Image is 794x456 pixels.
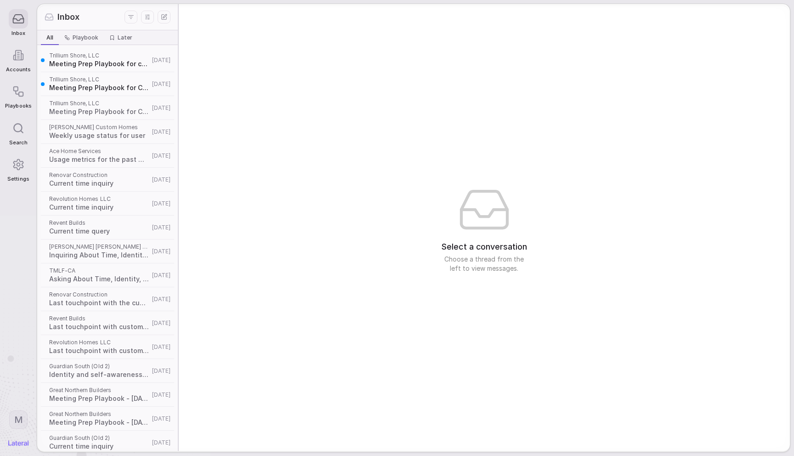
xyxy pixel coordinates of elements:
[39,239,176,263] a: [PERSON_NAME] [PERSON_NAME] Custom HomesInquiring About Time, Identity, and Location[DATE]
[152,57,170,64] span: [DATE]
[118,34,132,41] span: Later
[141,11,154,23] button: Display settings
[49,100,149,107] span: Trillium Shore, LLC
[152,80,170,88] span: [DATE]
[49,107,149,116] span: Meeting Prep Playbook for Customer Meeting
[73,34,98,41] span: Playbook
[39,383,176,407] a: Great Northern BuildersMeeting Prep Playbook - [DATE] 10:02[DATE]
[11,30,25,36] span: Inbox
[152,415,170,422] span: [DATE]
[49,394,149,403] span: Meeting Prep Playbook - [DATE] 10:02
[158,11,170,23] button: New thread
[5,5,31,41] a: Inbox
[152,272,170,279] span: [DATE]
[49,418,149,427] span: Meeting Prep Playbook - [DATE] 10:01
[49,410,149,418] span: Great Northern Builders
[152,367,170,375] span: [DATE]
[438,255,530,273] span: Choose a thread from the left to view messages.
[49,274,149,284] span: Asking About Time, Identity, and Location
[49,442,149,451] span: Current time inquiry
[7,176,29,182] span: Settings
[49,370,149,379] span: Identity and self-awareness exploration
[152,104,170,112] span: [DATE]
[5,41,31,77] a: Accounts
[39,431,176,455] a: Guardian South (Old 2)Current time inquiry[DATE]
[49,52,149,59] span: Trillium Shore, LLC
[49,59,149,68] span: Meeting Prep Playbook for customer Trillium Shore, LLC
[39,144,176,168] a: Ace Home ServicesUsage metrics for the past week[DATE]
[152,248,170,255] span: [DATE]
[49,195,149,203] span: Revolution Homes LLC
[39,168,176,192] a: Renovar ConstructionCurrent time inquiry[DATE]
[39,48,176,72] a: Trillium Shore, LLCMeeting Prep Playbook for customer Trillium Shore, LLC[DATE]
[49,267,149,274] span: TMLF-CA
[39,120,176,144] a: [PERSON_NAME] Custom HomesWeekly usage status for user[DATE]
[442,241,527,253] span: Select a conversation
[49,203,149,212] span: Current time inquiry
[5,150,31,187] a: Settings
[49,363,149,370] span: Guardian South (Old 2)
[39,407,176,431] a: Great Northern BuildersMeeting Prep Playbook - [DATE] 10:01[DATE]
[49,346,149,355] span: Last touchpoint with customer
[39,335,176,359] a: Revolution Homes LLCLast touchpoint with customer[DATE]
[49,155,149,164] span: Usage metrics for the past week
[152,296,170,303] span: [DATE]
[152,439,170,446] span: [DATE]
[49,387,149,394] span: Great Northern Builders
[49,171,149,179] span: Renovar Construction
[49,315,149,322] span: Revent Builds
[39,96,176,120] a: Trillium Shore, LLCMeeting Prep Playbook for Customer Meeting[DATE]
[57,11,79,23] span: Inbox
[9,140,28,146] span: Search
[152,391,170,399] span: [DATE]
[49,227,149,236] span: Current time query
[152,128,170,136] span: [DATE]
[49,434,149,442] span: Guardian South (Old 2)
[49,298,149,308] span: Last touchpoint with the customer
[46,34,53,41] span: All
[39,287,176,311] a: Renovar ConstructionLast touchpoint with the customer[DATE]
[39,216,176,239] a: Revent BuildsCurrent time query[DATE]
[152,200,170,207] span: [DATE]
[125,11,137,23] button: Filters
[49,219,149,227] span: Revent Builds
[49,148,149,155] span: Ace Home Services
[49,124,149,131] span: [PERSON_NAME] Custom Homes
[152,224,170,231] span: [DATE]
[6,67,31,73] span: Accounts
[49,322,149,331] span: Last touchpoint with customer
[8,440,28,446] img: Lateral
[49,76,149,83] span: Trillium Shore, LLC
[49,179,149,188] span: Current time inquiry
[152,343,170,351] span: [DATE]
[49,83,149,92] span: Meeting Prep Playbook for Customer Trillium Shore
[49,243,149,251] span: [PERSON_NAME] [PERSON_NAME] Custom Homes
[152,176,170,183] span: [DATE]
[39,359,176,383] a: Guardian South (Old 2)Identity and self-awareness exploration[DATE]
[39,72,176,96] a: Trillium Shore, LLCMeeting Prep Playbook for Customer Trillium Shore[DATE]
[5,77,31,114] a: Playbooks
[39,311,176,335] a: Revent BuildsLast touchpoint with customer[DATE]
[49,251,149,260] span: Inquiring About Time, Identity, and Location
[5,103,31,109] span: Playbooks
[49,131,149,140] span: Weekly usage status for user
[49,291,149,298] span: Renovar Construction
[49,339,149,346] span: Revolution Homes LLC
[152,319,170,327] span: [DATE]
[39,263,176,287] a: TMLF-CAAsking About Time, Identity, and Location[DATE]
[14,414,23,426] span: M
[39,192,176,216] a: Revolution Homes LLCCurrent time inquiry[DATE]
[152,152,170,160] span: [DATE]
